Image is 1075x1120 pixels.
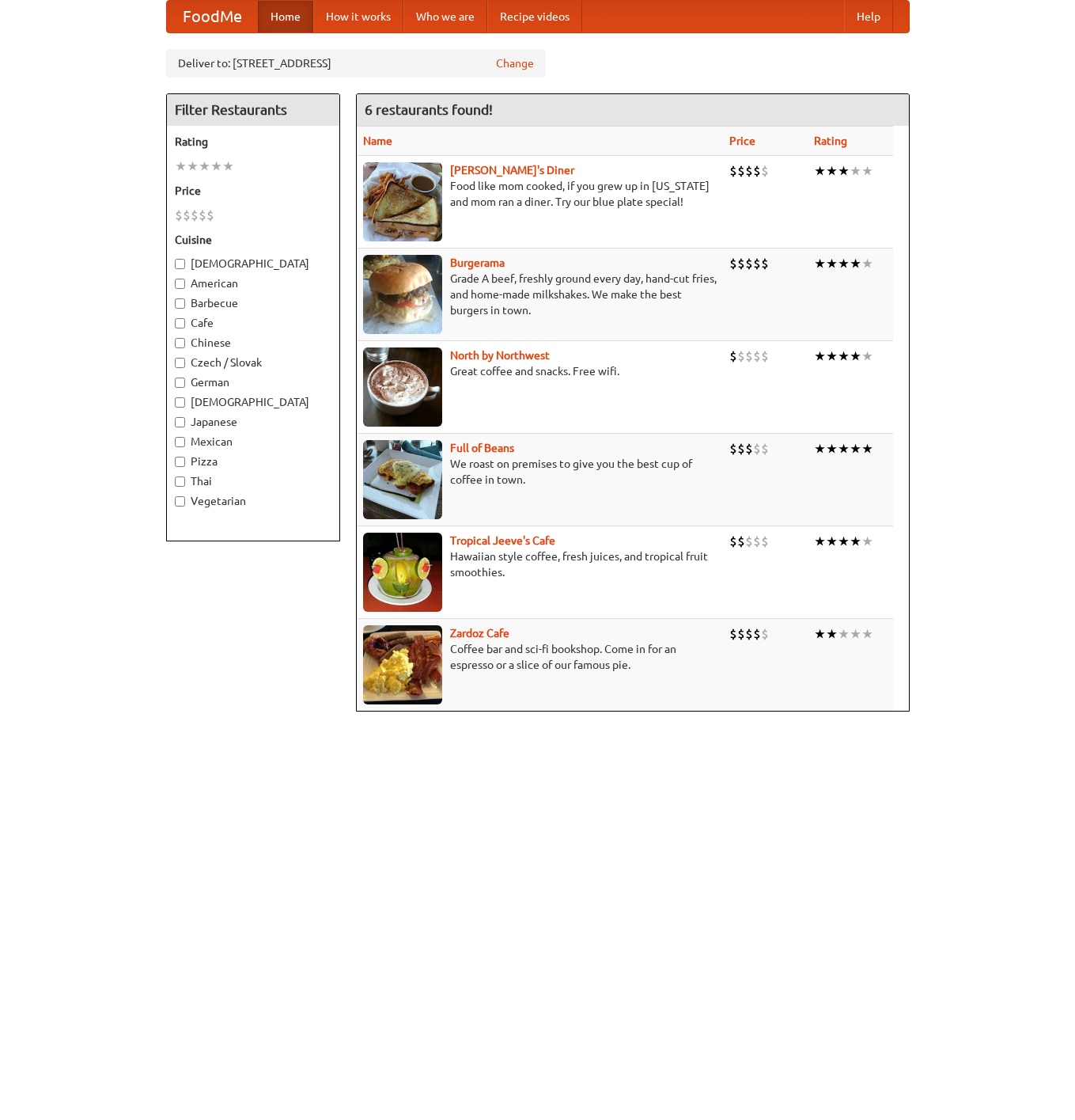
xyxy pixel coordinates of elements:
[363,178,717,210] p: Food like mom cooked, if you grew up in [US_STATE] and mom ran a diner. Try our blue plate special!
[838,533,850,550] li: ★
[363,533,442,612] img: jeeves.jpg
[175,298,185,309] input: Barbecue
[175,315,331,331] label: Cafe
[175,318,185,328] input: Cafe
[826,347,838,365] li: ★
[745,440,753,457] li: $
[175,358,185,368] input: Czech / Slovak
[737,625,745,643] li: $
[753,162,761,180] li: $
[450,627,509,640] a: Zardoz Cafe
[175,207,183,224] li: $
[487,1,582,32] a: Recipe videos
[850,162,861,180] li: ★
[729,347,737,365] li: $
[363,347,442,427] img: north.jpg
[844,1,893,32] a: Help
[814,162,826,180] li: ★
[838,255,850,272] li: ★
[175,338,185,348] input: Chinese
[175,374,331,390] label: German
[191,207,199,224] li: $
[838,440,850,457] li: ★
[729,255,737,272] li: $
[850,255,861,272] li: ★
[753,625,761,643] li: $
[175,279,185,289] input: American
[737,255,745,272] li: $
[167,94,339,126] h4: Filter Restaurants
[175,295,331,311] label: Barbecue
[838,625,850,643] li: ★
[761,255,769,272] li: $
[745,347,753,365] li: $
[861,625,873,643] li: ★
[753,347,761,365] li: $
[199,158,210,175] li: ★
[199,207,206,224] li: $
[745,255,753,272] li: $
[167,1,258,32] a: FoodMe
[737,162,745,180] li: $
[745,533,753,550] li: $
[753,255,761,272] li: $
[175,434,331,450] label: Mexican
[826,162,838,180] li: ★
[826,533,838,550] li: ★
[814,255,826,272] li: ★
[861,347,873,365] li: ★
[761,440,769,457] li: $
[183,207,191,224] li: $
[753,440,761,457] li: $
[729,625,737,643] li: $
[450,349,550,362] a: North by Northwest
[814,135,847,147] a: Rating
[403,1,487,32] a: Who we are
[814,440,826,457] li: ★
[450,534,555,547] a: Tropical Jeeve's Cafe
[729,135,755,147] a: Price
[187,158,199,175] li: ★
[861,255,873,272] li: ★
[175,183,331,199] h5: Price
[175,397,185,408] input: [DEMOGRAPHIC_DATA]
[175,259,185,269] input: [DEMOGRAPHIC_DATA]
[729,533,737,550] li: $
[175,414,331,430] label: Japanese
[363,440,442,519] img: beans.jpg
[850,347,861,365] li: ★
[258,1,313,32] a: Home
[450,442,514,454] b: Full of Beans
[363,271,717,318] p: Grade A beef, freshly ground every day, hand-cut fries, and home-made milkshakes. We make the bes...
[175,134,331,150] h5: Rating
[175,275,331,291] label: American
[745,162,753,180] li: $
[175,232,331,248] h5: Cuisine
[737,347,745,365] li: $
[175,394,331,410] label: [DEMOGRAPHIC_DATA]
[363,641,717,673] p: Coffee bar and sci-fi bookshop. Come in for an espresso or a slice of our famous pie.
[363,363,717,379] p: Great coffee and snacks. Free wifi.
[814,347,826,365] li: ★
[175,256,331,271] label: [DEMOGRAPHIC_DATA]
[838,162,850,180] li: ★
[826,625,838,643] li: ★
[861,440,873,457] li: ★
[175,457,185,467] input: Pizza
[850,625,861,643] li: ★
[175,496,185,507] input: Vegetarian
[729,162,737,180] li: $
[450,164,574,177] a: [PERSON_NAME]'s Diner
[313,1,403,32] a: How it works
[826,440,838,457] li: ★
[363,625,442,704] img: zardoz.jpg
[175,158,187,175] li: ★
[210,158,222,175] li: ★
[745,625,753,643] li: $
[729,440,737,457] li: $
[175,493,331,509] label: Vegetarian
[496,55,534,71] a: Change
